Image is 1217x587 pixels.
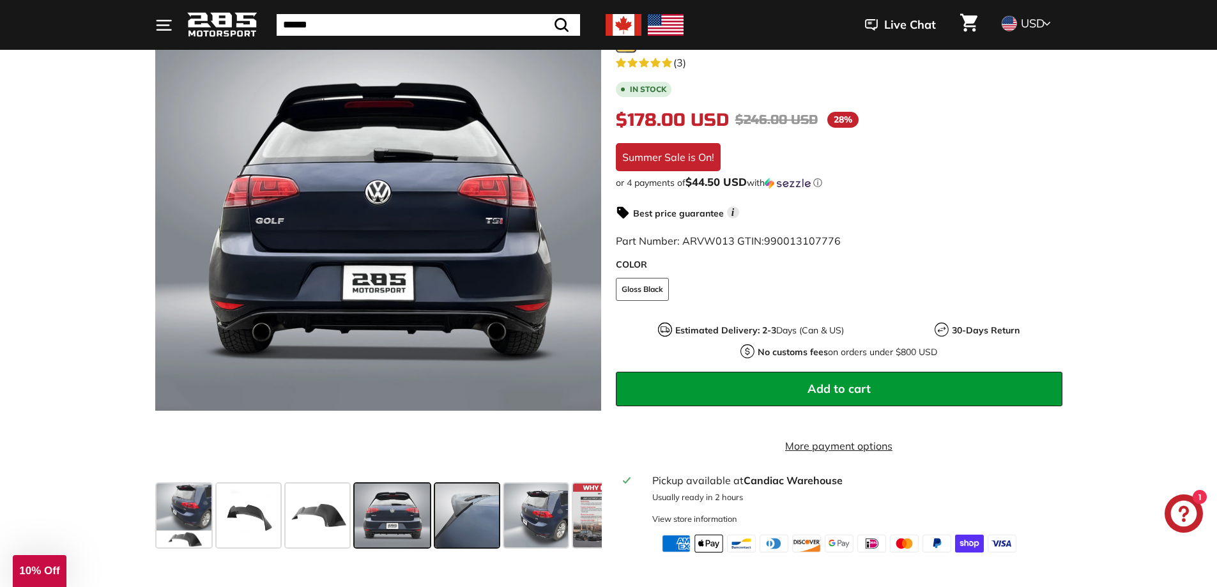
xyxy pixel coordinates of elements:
img: master [890,535,919,553]
div: Pickup available at [652,472,1054,487]
h3: Base model only [643,33,813,53]
span: 990013107776 [764,234,841,247]
img: shopify_pay [955,535,984,553]
a: 5.0 rating (3 votes) [616,53,1062,70]
button: Live Chat [848,9,953,41]
strong: No customs fees [758,346,828,357]
div: Summer Sale is On! [616,142,721,171]
div: View store information [652,513,737,525]
img: google_pay [825,535,853,553]
span: 28% [827,112,859,128]
span: Part Number: ARVW013 GTIN: [616,234,841,247]
span: $178.00 USD [616,109,729,130]
div: or 4 payments of$44.50 USDwithSezzle Click to learn more about Sezzle [616,176,1062,188]
img: paypal [922,535,951,553]
img: apple_pay [694,535,723,553]
img: bancontact [727,535,756,553]
span: i [727,206,739,218]
a: Cart [953,3,985,47]
strong: Candiac Warehouse [744,473,843,486]
strong: Best price guarantee [633,207,724,218]
p: Days (Can & US) [675,323,844,337]
label: COLOR [616,257,1062,271]
span: Live Chat [884,17,936,33]
div: 10% Off [13,555,66,587]
img: visa [988,535,1016,553]
strong: Estimated Delivery: 2-3 [675,324,776,335]
span: $246.00 USD [735,111,818,127]
img: Logo_285_Motorsport_areodynamics_components [187,10,257,40]
img: american_express [662,535,691,553]
span: USD [1021,16,1045,31]
p: Usually ready in 2 hours [652,491,1054,503]
p: on orders under $800 USD [758,345,937,358]
input: Search [277,14,580,36]
img: ideal [857,535,886,553]
span: 10% Off [19,565,59,577]
img: Sezzle [765,177,811,188]
inbox-online-store-chat: Shopify online store chat [1161,494,1207,536]
a: More payment options [616,438,1062,453]
img: discover [792,535,821,553]
img: diners_club [760,535,788,553]
div: or 4 payments of with [616,176,1062,188]
span: Add to cart [808,381,871,396]
b: In stock [630,85,666,93]
span: (3) [673,54,686,70]
strong: 30-Days Return [952,324,1020,335]
span: $44.50 USD [685,174,747,188]
button: Add to cart [616,371,1062,406]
